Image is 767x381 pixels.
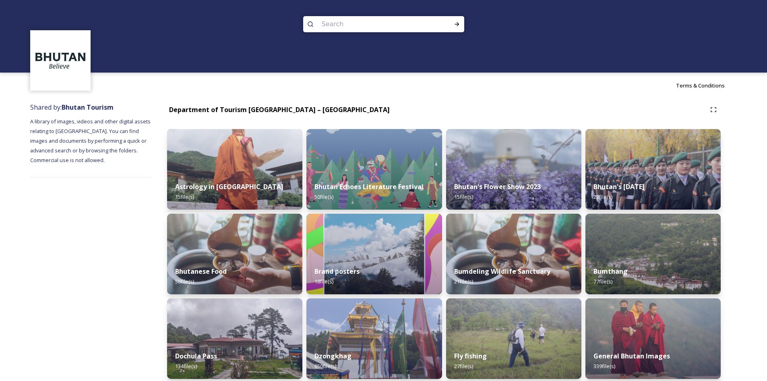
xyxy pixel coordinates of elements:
[306,298,442,379] img: Festival%2520Header.jpg
[676,82,725,89] span: Terms & Conditions
[175,182,283,191] strong: Astrology in [GEOGRAPHIC_DATA]
[593,362,615,370] span: 339 file(s)
[175,193,194,200] span: 15 file(s)
[454,193,473,200] span: 15 file(s)
[585,214,721,294] img: Bumthang%2520180723%2520by%2520Amp%2520Sripimanwat-20.jpg
[314,267,360,276] strong: Brand posters
[593,193,612,200] span: 22 file(s)
[593,267,628,276] strong: Bumthang
[314,352,351,360] strong: Dzongkhag
[306,214,442,294] img: Bhutan_Believe_800_1000_4.jpg
[593,182,645,191] strong: Bhutan's [DATE]
[454,267,550,276] strong: Bumdeling Wildlife Sanctuary
[314,193,333,200] span: 50 file(s)
[585,129,721,210] img: Bhutan%2520National%2520Day10.jpg
[175,267,227,276] strong: Bhutanese Food
[30,118,152,164] span: A library of images, videos and other digital assets relating to [GEOGRAPHIC_DATA]. You can find ...
[446,298,581,379] img: by%2520Ugyen%2520Wangchuk14.JPG
[454,352,487,360] strong: Fly fishing
[175,352,217,360] strong: Dochula Pass
[446,129,581,210] img: Bhutan%2520Flower%2520Show2.jpg
[62,103,114,112] strong: Bhutan Tourism
[314,278,333,285] span: 18 file(s)
[169,105,390,114] strong: Department of Tourism [GEOGRAPHIC_DATA] – [GEOGRAPHIC_DATA]
[314,362,336,370] span: 650 file(s)
[454,362,473,370] span: 27 file(s)
[314,182,424,191] strong: Bhutan Echoes Literature Festival
[30,103,114,112] span: Shared by:
[31,31,90,90] img: BT_Logo_BB_Lockup_CMYK_High%2520Res.jpg
[454,182,541,191] strong: Bhutan's Flower Show 2023
[318,15,428,33] input: Search
[585,298,721,379] img: MarcusWestbergBhutanHiRes-23.jpg
[167,214,302,294] img: Bumdeling%2520090723%2520by%2520Amp%2520Sripimanwat-4.jpg
[676,81,737,90] a: Terms & Conditions
[446,214,581,294] img: Bumdeling%2520090723%2520by%2520Amp%2520Sripimanwat-4%25202.jpg
[167,129,302,210] img: _SCH1465.jpg
[593,352,670,360] strong: General Bhutan Images
[175,362,197,370] span: 134 file(s)
[167,298,302,379] img: 2022-10-01%252011.41.43.jpg
[306,129,442,210] img: Bhutan%2520Echoes7.jpg
[175,278,194,285] span: 56 file(s)
[454,278,473,285] span: 21 file(s)
[593,278,612,285] span: 77 file(s)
